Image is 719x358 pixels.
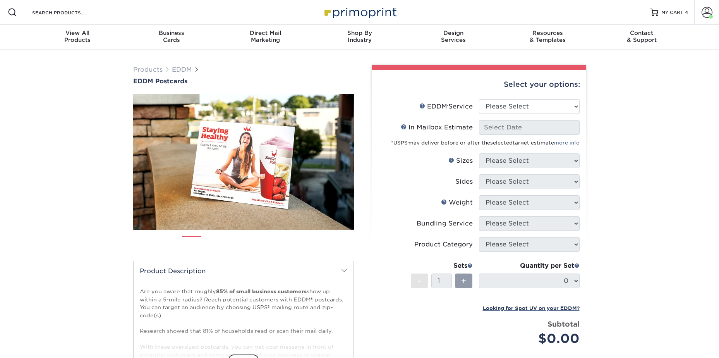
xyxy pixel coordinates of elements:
span: Shop By [312,29,407,36]
div: Industry [312,29,407,43]
div: Weight [441,198,473,207]
a: Looking for Spot UV on your EDDM? [483,304,580,312]
sup: ® [447,105,448,108]
strong: 85% of small business customers [216,288,307,294]
small: *USPS may deliver before or after the target estimate [391,140,580,146]
span: Direct Mail [218,29,312,36]
span: Resources [501,29,595,36]
h2: Product Description [134,261,353,281]
span: Contact [595,29,689,36]
img: EDDM 01 [182,233,201,253]
a: Shop ByIndustry [312,25,407,50]
img: EDDM Postcards 01 [133,86,354,238]
sup: ® [408,141,408,144]
span: selected [490,140,513,146]
a: Products [133,66,163,73]
span: Design [407,29,501,36]
img: EDDM 03 [234,233,253,252]
img: Primoprint [321,4,398,21]
strong: Subtotal [547,320,580,328]
a: DesignServices [407,25,501,50]
div: EDDM Service [419,102,473,111]
img: EDDM 04 [260,233,279,252]
div: Marketing [218,29,312,43]
div: & Templates [501,29,595,43]
img: EDDM 02 [208,233,227,252]
input: Select Date [479,120,580,135]
span: Business [124,29,218,36]
div: & Support [595,29,689,43]
div: Select your options: [378,70,580,99]
div: Sides [455,177,473,186]
a: BusinessCards [124,25,218,50]
a: EDDM [172,66,192,73]
span: 4 [685,10,688,15]
a: View AllProducts [31,25,125,50]
span: EDDM Postcards [133,77,187,85]
div: Services [407,29,501,43]
div: In Mailbox Estimate [401,123,473,132]
span: - [418,275,421,287]
input: SEARCH PRODUCTS..... [31,8,107,17]
span: MY CART [661,9,683,16]
div: Bundling Service [417,219,473,228]
div: Sizes [448,156,473,165]
div: Products [31,29,125,43]
small: Looking for Spot UV on your EDDM? [483,305,580,311]
div: $0.00 [485,329,580,348]
div: Product Category [414,240,473,249]
div: Quantity per Set [479,261,580,270]
a: Contact& Support [595,25,689,50]
a: EDDM Postcards [133,77,354,85]
div: Sets [411,261,473,270]
span: View All [31,29,125,36]
a: Resources& Templates [501,25,595,50]
div: Cards [124,29,218,43]
a: Direct MailMarketing [218,25,312,50]
span: + [461,275,466,287]
a: more info [554,140,580,146]
img: EDDM 05 [286,233,305,252]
